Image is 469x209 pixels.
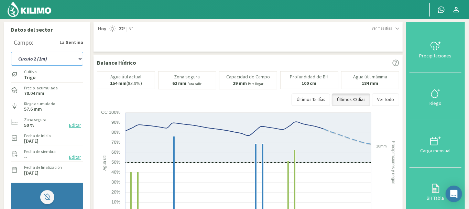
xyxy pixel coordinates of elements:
[24,91,44,96] label: 78.04 mm
[391,141,396,184] text: Precipitaciones y riegos
[410,73,461,120] button: Riego
[248,81,263,86] small: Para llegar
[290,74,328,79] p: Profundidad de BH
[226,74,270,79] p: Capacidad de Campo
[111,130,120,135] text: 80%
[97,58,136,67] p: Balance Hídrico
[24,85,58,91] label: Precip. acumulada
[111,120,120,125] text: 90%
[7,1,52,18] img: Kilimo
[332,93,370,106] button: Últimos 30 días
[127,25,128,32] span: |
[233,80,247,86] b: 29 mm
[111,169,120,175] text: 40%
[24,171,39,175] label: [DATE]
[67,121,83,129] button: Editar
[111,140,120,145] text: 70%
[412,101,459,106] div: Riego
[24,117,46,123] label: Zona segura
[412,53,459,58] div: Precipitaciones
[362,80,379,86] b: 184 mm
[24,155,28,159] label: --
[110,81,142,86] p: (83.9%)
[11,25,83,34] p: Datos del sector
[410,25,461,73] button: Precipitaciones
[128,25,133,32] span: 5º
[111,199,120,205] text: 10%
[102,154,107,170] text: Agua útil
[292,93,330,106] button: Últimos 15 días
[376,144,387,148] text: 10mm
[59,39,83,46] strong: La Sentina
[24,101,55,107] label: Riego acumulado
[119,25,126,32] strong: 22º
[111,179,120,185] text: 30%
[24,123,34,128] label: 50 %
[14,39,33,46] div: Campo:
[97,25,106,32] span: Hoy
[67,153,83,161] button: Editar
[24,148,56,155] label: Fecha de siembra
[188,81,202,86] small: Para salir
[111,189,120,195] text: 20%
[111,150,120,155] text: 60%
[412,196,459,200] div: BH Tabla
[24,69,36,75] label: Cultivo
[372,25,392,31] span: Ver más días
[446,186,462,202] div: Open Intercom Messenger
[24,107,42,111] label: 57.6 mm
[111,159,120,165] text: 50%
[101,110,120,115] text: CC 100%
[410,120,461,168] button: Carga mensual
[174,74,200,79] p: Zona segura
[302,80,317,86] b: 100 cm
[173,80,187,86] b: 62 mm
[24,164,62,170] label: Fecha de finalización
[111,74,142,79] p: Agua útil actual
[353,74,387,79] p: Agua útil máxima
[412,148,459,153] div: Carga mensual
[24,133,51,139] label: Fecha de inicio
[24,139,39,143] label: [DATE]
[110,80,127,86] b: 154 mm
[24,75,36,80] label: Trigo
[372,93,399,106] button: Ver Todo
